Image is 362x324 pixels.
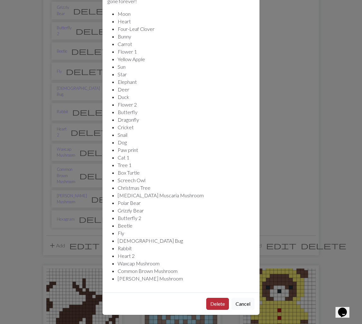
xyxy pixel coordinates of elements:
[118,176,254,184] li: Screech Owl
[118,184,254,192] li: Christmas Tree
[118,86,254,93] li: Deer
[118,161,254,169] li: Tree 1
[118,131,254,139] li: Snail
[118,222,254,229] li: Beetle
[118,55,254,63] li: Yellow Apple
[206,298,229,310] button: Delete
[118,260,254,267] li: Waxcap Mushroom
[118,245,254,252] li: Rabbit
[118,101,254,108] li: Flower 2
[118,237,254,245] li: [DEMOGRAPHIC_DATA] Bug
[118,154,254,161] li: Cat 1
[231,298,254,310] button: Cancel
[118,63,254,71] li: Sun
[118,124,254,131] li: Cricket
[118,229,254,237] li: Fly
[118,275,254,282] li: [PERSON_NAME] Mushroom
[118,25,254,33] li: Four-Leaf Clover
[118,40,254,48] li: Carrot
[118,71,254,78] li: Star
[118,93,254,101] li: Duck
[118,252,254,260] li: Heart 2
[118,18,254,25] li: Heart
[118,108,254,116] li: Butterfly
[118,267,254,275] li: Common Brown Mushroom
[118,33,254,40] li: Bunny
[118,10,254,18] li: Moon
[336,299,356,318] iframe: chat widget
[118,78,254,86] li: Elephant
[118,116,254,124] li: Dragonfly
[118,214,254,222] li: Butterfly 2
[118,207,254,214] li: Grizzly Bear
[118,48,254,55] li: Flower 1
[118,192,254,199] li: [MEDICAL_DATA] Muscaria Mushroom
[118,146,254,154] li: Paw print
[118,139,254,146] li: Dog
[118,169,254,176] li: Box Turtle
[118,199,254,207] li: Polar Bear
